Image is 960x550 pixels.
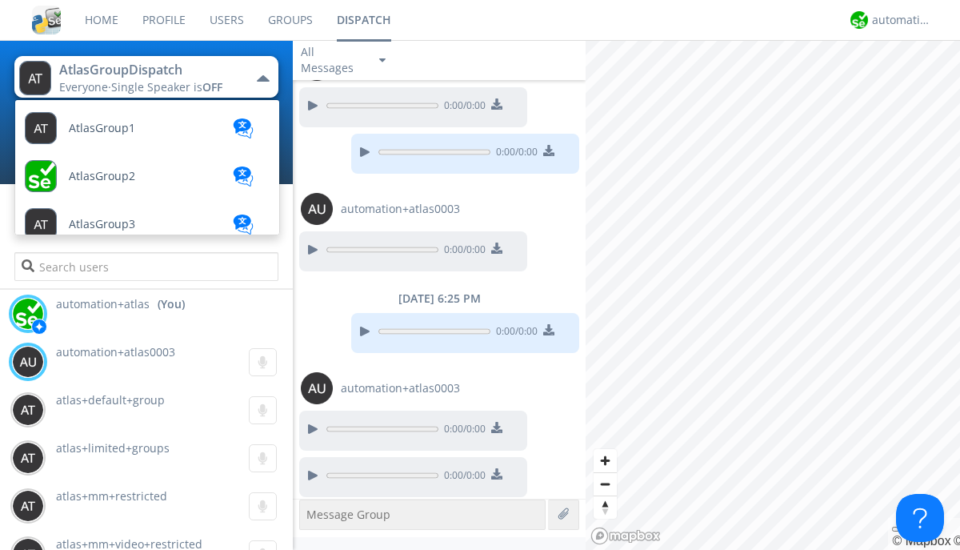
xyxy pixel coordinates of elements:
[301,193,333,225] img: 373638.png
[438,468,486,486] span: 0:00 / 0:00
[491,468,502,480] img: download media button
[59,61,239,79] div: AtlasGroupDispatch
[12,346,44,378] img: 373638.png
[202,79,222,94] span: OFF
[19,61,51,95] img: 373638.png
[12,490,44,522] img: 373638.png
[850,11,868,29] img: d2d01cd9b4174d08988066c6d424eccd
[438,422,486,440] span: 0:00 / 0:00
[12,394,44,426] img: 373638.png
[69,171,135,183] span: AtlasGroup2
[590,527,661,545] a: Mapbox logo
[341,380,460,396] span: automation+atlas0003
[14,252,278,281] input: Search users
[14,99,280,235] ul: AtlasGroupDispatchEveryone·Single Speaker isOFF
[56,344,175,359] span: automation+atlas0003
[69,122,135,134] span: AtlasGroup1
[892,534,950,548] a: Mapbox
[438,243,486,260] span: 0:00 / 0:00
[594,496,617,519] span: Reset bearing to north
[892,527,905,532] button: Toggle attribution
[438,98,486,116] span: 0:00 / 0:00
[12,442,44,474] img: 373638.png
[301,44,365,76] div: All Messages
[491,422,502,433] img: download media button
[59,79,239,95] div: Everyone ·
[301,372,333,404] img: 373638.png
[491,98,502,110] img: download media button
[231,118,255,139] img: translation-blue.svg
[56,440,170,456] span: atlas+limited+groups
[490,145,538,163] span: 0:00 / 0:00
[293,291,586,307] div: [DATE] 6:25 PM
[543,145,554,156] img: download media button
[12,298,44,330] img: d2d01cd9b4174d08988066c6d424eccd
[32,6,61,34] img: cddb5a64eb264b2086981ab96f4c1ba7
[231,215,255,235] img: translation-blue.svg
[896,494,944,542] iframe: Toggle Customer Support
[872,12,932,28] div: automation+atlas
[594,472,617,496] button: Zoom out
[56,296,150,312] span: automation+atlas
[594,473,617,496] span: Zoom out
[490,324,538,342] span: 0:00 / 0:00
[341,201,460,217] span: automation+atlas0003
[594,449,617,472] button: Zoom in
[491,243,502,254] img: download media button
[594,496,617,519] button: Reset bearing to north
[111,79,222,94] span: Single Speaker is
[69,219,135,231] span: AtlasGroup3
[56,488,167,504] span: atlas+mm+restricted
[56,392,165,407] span: atlas+default+group
[543,324,554,335] img: download media button
[14,56,278,98] button: AtlasGroupDispatchEveryone·Single Speaker isOFF
[231,167,255,187] img: translation-blue.svg
[158,296,185,312] div: (You)
[379,58,386,62] img: caret-down-sm.svg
